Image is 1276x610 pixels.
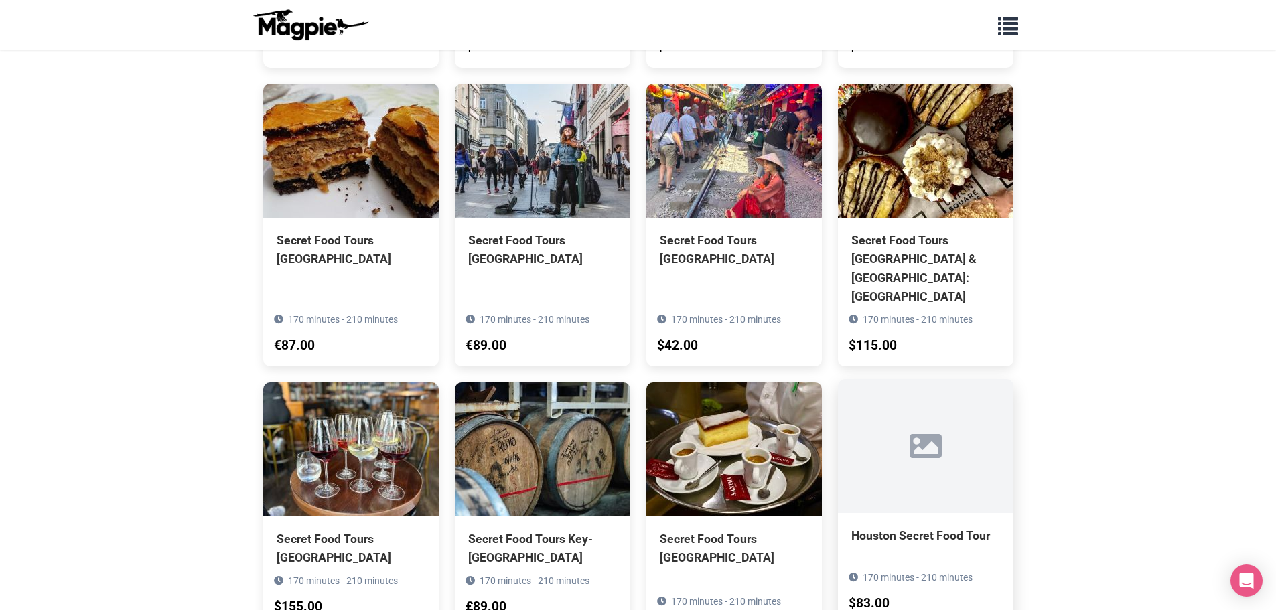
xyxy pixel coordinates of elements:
div: Secret Food Tours [GEOGRAPHIC_DATA] [660,231,808,269]
a: Secret Food Tours [GEOGRAPHIC_DATA] 170 minutes - 210 minutes $42.00 [646,84,822,329]
a: Secret Food Tours [GEOGRAPHIC_DATA] 170 minutes - 210 minutes €87.00 [263,84,439,329]
img: Secret Food Tours Hanoi [646,84,822,218]
span: 170 minutes - 210 minutes [863,314,973,325]
div: Secret Food Tours [GEOGRAPHIC_DATA] [660,530,808,567]
img: Secret Food Tours Porto [646,382,822,516]
div: €87.00 [274,335,315,356]
span: 170 minutes - 210 minutes [671,314,781,325]
img: logo-ab69f6fb50320c5b225c76a69d11143b.png [250,9,370,41]
div: Secret Food Tours [GEOGRAPHIC_DATA] [277,530,425,567]
img: Secret Food Tours Harvard & Cambridge: Boston [838,84,1013,218]
span: 170 minutes - 210 minutes [288,575,398,586]
div: €89.00 [466,335,506,356]
div: Houston Secret Food Tour [851,526,1000,545]
span: 170 minutes - 210 minutes [480,575,589,586]
div: Secret Food Tours [GEOGRAPHIC_DATA] & [GEOGRAPHIC_DATA]: [GEOGRAPHIC_DATA] [851,231,1000,307]
img: Secret Food Tours Key-West Old Town [455,382,630,516]
div: Open Intercom Messenger [1230,564,1263,597]
div: Secret Food Tours Key-[GEOGRAPHIC_DATA] [468,530,617,567]
a: Secret Food Tours [GEOGRAPHIC_DATA] & [GEOGRAPHIC_DATA]: [GEOGRAPHIC_DATA] 170 minutes - 210 minu... [838,84,1013,367]
img: Secret Food Tours Melbourne [263,382,439,516]
a: Secret Food Tours [GEOGRAPHIC_DATA] 170 minutes - 210 minutes €89.00 [455,84,630,329]
div: Secret Food Tours [GEOGRAPHIC_DATA] [277,231,425,269]
div: Secret Food Tours [GEOGRAPHIC_DATA] [468,231,617,269]
span: 170 minutes - 210 minutes [671,596,781,607]
span: 170 minutes - 210 minutes [288,314,398,325]
span: 170 minutes - 210 minutes [480,314,589,325]
img: Secret Food Tours Budapest [263,84,439,218]
div: $42.00 [657,335,698,356]
span: 170 minutes - 210 minutes [863,572,973,583]
div: $115.00 [849,335,897,356]
a: Houston Secret Food Tour 170 minutes - 210 minutes $83.00 [838,379,1013,605]
img: Secret Food Tours Dublin [455,84,630,218]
